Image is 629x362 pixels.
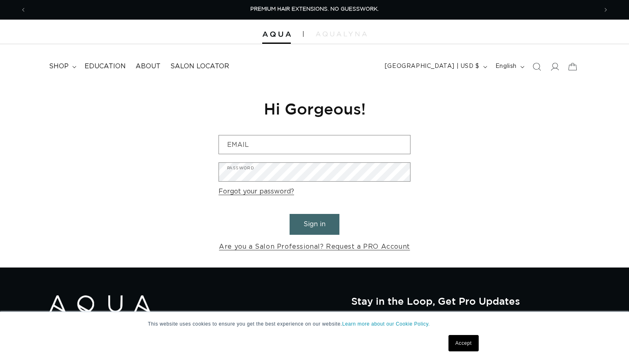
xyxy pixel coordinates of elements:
[316,31,367,36] img: aqualyna.com
[44,57,80,76] summary: shop
[380,59,491,74] button: [GEOGRAPHIC_DATA] | USD $
[597,2,615,18] button: Next announcement
[14,2,32,18] button: Previous announcement
[49,295,151,320] img: Aqua Hair Extensions
[351,295,580,307] h2: Stay in the Loop, Get Pro Updates
[85,62,126,71] span: Education
[219,186,294,198] a: Forgot your password?
[448,335,479,351] a: Accept
[219,99,410,119] h1: Hi Gorgeous!
[136,62,161,71] span: About
[170,62,229,71] span: Salon Locator
[49,62,69,71] span: shop
[385,62,480,71] span: [GEOGRAPHIC_DATA] | USD $
[262,31,291,37] img: Aqua Hair Extensions
[219,135,410,154] input: Email
[250,7,379,12] span: PREMIUM HAIR EXTENSIONS. NO GUESSWORK.
[148,320,481,328] p: This website uses cookies to ensure you get the best experience on our website.
[165,57,234,76] a: Salon Locator
[131,57,165,76] a: About
[342,321,430,327] a: Learn more about our Cookie Policy.
[290,214,339,235] button: Sign in
[491,59,528,74] button: English
[219,241,410,253] a: Are you a Salon Professional? Request a PRO Account
[495,62,517,71] span: English
[80,57,131,76] a: Education
[528,58,546,76] summary: Search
